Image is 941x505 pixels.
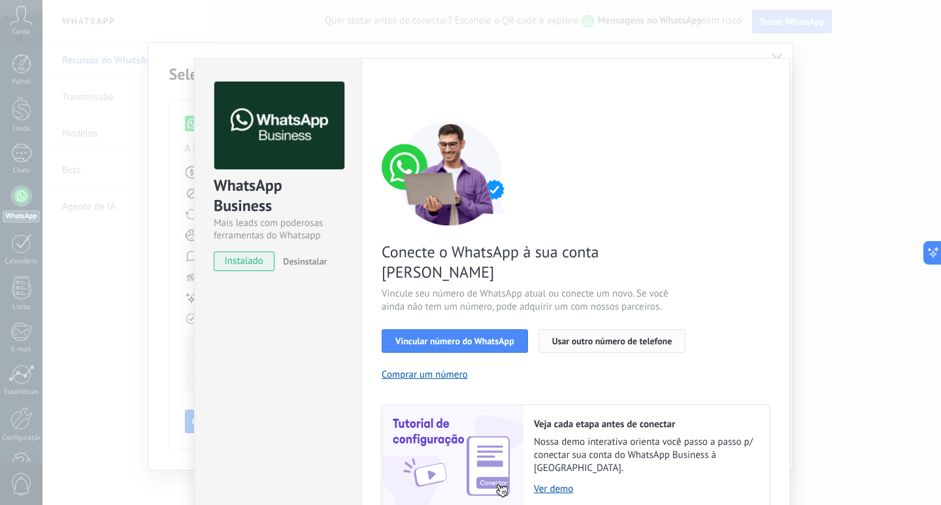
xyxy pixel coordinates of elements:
button: Usar outro número de telefone [538,329,686,353]
span: instalado [214,252,274,271]
span: Vincular número do WhatsApp [395,336,514,346]
img: connect number [382,121,519,225]
span: Nossa demo interativa orienta você passo a passo p/ conectar sua conta do WhatsApp Business à [GE... [534,436,756,475]
button: Vincular número do WhatsApp [382,329,528,353]
button: Comprar um número [382,368,468,381]
span: Desinstalar [283,255,327,267]
img: logo_main.png [214,82,344,170]
span: Vincule seu número de WhatsApp atual ou conecte um novo. Se você ainda não tem um número, pode ad... [382,287,693,314]
div: WhatsApp Business [214,175,342,217]
button: Desinstalar [278,252,327,271]
span: Conecte o WhatsApp à sua conta [PERSON_NAME] [382,242,693,282]
span: Usar outro número de telefone [552,336,672,346]
h2: Veja cada etapa antes de conectar [534,418,756,431]
div: Mais leads com poderosas ferramentas do Whatsapp [214,217,342,242]
a: Ver demo [534,483,756,495]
